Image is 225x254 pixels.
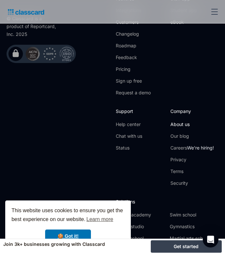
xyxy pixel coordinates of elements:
a: Get started [151,240,222,253]
a: Security [170,180,214,186]
a: Pricing [116,66,151,72]
a: Sports academy [116,212,164,218]
a: Swim school [170,212,218,218]
h2: Company [170,108,214,115]
a: Help center [116,121,142,128]
div: Open Intercom Messenger [203,232,218,247]
h2: Support [116,108,142,115]
a: Request a demo [116,89,151,96]
a: home [5,7,44,16]
a: Privacy [170,156,214,163]
a: learn more about cookies [85,214,114,224]
a: dismiss cookie message [45,230,91,243]
a: Terms [170,168,214,175]
a: Our blog [170,133,214,139]
a: Changelog [116,31,151,37]
a: Martial arts school [170,235,218,242]
div: cookieconsent [5,200,131,249]
a: Roadmap [116,42,151,49]
div: © Classcard is a product of Reportcard, Inc. 2025 [7,15,59,38]
a: Status [116,145,142,151]
span: This website uses cookies to ensure you get the best experience on our website. [11,207,125,224]
a: Sign up free [116,78,151,84]
a: CareersWe're hiring! [170,145,214,151]
div: menu [207,4,220,20]
h2: Solutions [116,198,218,205]
a: Feedback [116,54,151,61]
a: Gymnastics [170,223,218,230]
span: We're hiring! [187,145,214,151]
a: About us [170,121,214,128]
a: Dance studio [116,223,164,230]
a: Music school [116,235,164,242]
a: Chat with us [116,133,142,139]
div: Join 3k+ businesses growing with Classcard [3,240,146,248]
